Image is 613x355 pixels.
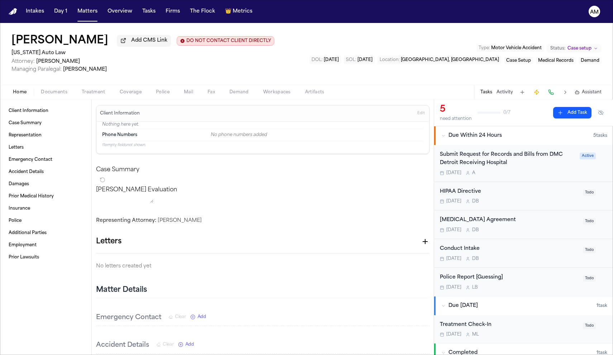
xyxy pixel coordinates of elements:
span: Type : [479,46,490,50]
div: [PERSON_NAME] [96,217,429,224]
span: D B [472,256,479,262]
h3: Accident Details [96,340,149,350]
span: [DATE] [446,256,461,262]
span: D B [472,227,479,233]
p: No letters created yet [96,262,429,271]
h1: Letters [96,236,122,247]
span: Mail [184,89,193,95]
a: Letters [6,142,86,153]
span: Demand [229,89,249,95]
button: Overview [105,5,135,18]
button: Tasks [480,89,492,95]
div: need attention [440,116,472,122]
span: Medical Records [538,59,574,63]
button: Edit [415,108,427,119]
span: Todo [583,247,596,253]
a: Damages [6,178,86,190]
div: [MEDICAL_DATA] Agreement [440,216,579,224]
span: [DATE] [446,198,461,204]
span: Edit [417,111,425,116]
span: 5 task s [593,133,607,139]
span: M L [472,332,479,337]
button: Edit service: Medical Records [536,57,576,64]
span: Location : [380,58,400,62]
span: Treatment [82,89,105,95]
span: Police [156,89,170,95]
span: Status: [550,46,565,51]
span: Coverage [120,89,142,95]
button: Create Immediate Task [532,87,542,97]
span: [PERSON_NAME] [36,59,80,64]
div: Open task: Police Report [Guessing] [434,268,613,296]
span: D B [472,198,479,204]
h2: Matter Details [96,285,147,295]
span: [DATE] [446,170,461,176]
span: Todo [583,322,596,329]
span: 1 task [597,303,607,309]
span: A [472,170,475,176]
span: Attorney: [11,59,35,64]
span: [GEOGRAPHIC_DATA], [GEOGRAPHIC_DATA] [401,58,499,62]
div: Open task: HIPAA Directive [434,182,613,211]
span: Add [185,342,194,347]
span: Home [13,89,27,95]
div: Open task: Conduct Intake [434,239,613,268]
span: Due Within 24 Hours [448,132,502,139]
button: crownMetrics [222,5,255,18]
span: [DATE] [357,58,372,62]
span: 0 / 7 [503,110,510,116]
a: Case Summary [6,117,86,129]
button: Intakes [23,5,47,18]
a: Representation [6,130,86,141]
a: Emergency Contact [6,154,86,165]
button: The Flock [187,5,218,18]
span: DO NOT CONTACT CLIENT DIRECTLY [186,38,271,44]
span: Add CMS Link [131,37,167,44]
button: Due Within 24 Hours5tasks [434,126,613,145]
span: [DATE] [446,227,461,233]
button: Assistant [575,89,602,95]
span: Todo [583,189,596,196]
button: Edit matter name [11,34,108,47]
span: Assistant [582,89,602,95]
a: Home [9,8,17,15]
span: [DATE] [324,58,339,62]
a: Firms [163,5,183,18]
span: Active [580,153,596,159]
span: Representing Attorney: [96,218,156,223]
a: Additional Parties [6,227,86,239]
span: SOL : [346,58,356,62]
div: 5 [440,104,472,115]
a: Accident Details [6,166,86,178]
button: Clear Accident Details [156,342,174,347]
span: [DATE] [446,285,461,290]
a: Police [6,215,86,226]
span: Demand [581,59,599,63]
button: Make a Call [546,87,556,97]
button: Matters [75,5,100,18]
span: Workspaces [263,89,291,95]
button: Tasks [139,5,158,18]
span: Phone Numbers [102,132,137,138]
span: Todo [583,218,596,225]
span: Artifacts [305,89,324,95]
button: Add Task [517,87,527,97]
span: Motor Vehicle Accident [491,46,542,50]
span: [PERSON_NAME] [63,67,107,72]
button: Activity [496,89,513,95]
p: 11 empty fields not shown. [102,143,423,148]
button: Add Task [553,107,591,118]
span: Documents [41,89,67,95]
a: Prior Medical History [6,191,86,202]
span: DOL : [312,58,323,62]
h2: Case Summary [96,165,429,174]
span: Due [DATE] [448,302,478,309]
button: Edit Type: Motor Vehicle Accident [476,45,544,52]
button: Due [DATE]1task [434,296,613,315]
span: Case setup [567,46,591,51]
